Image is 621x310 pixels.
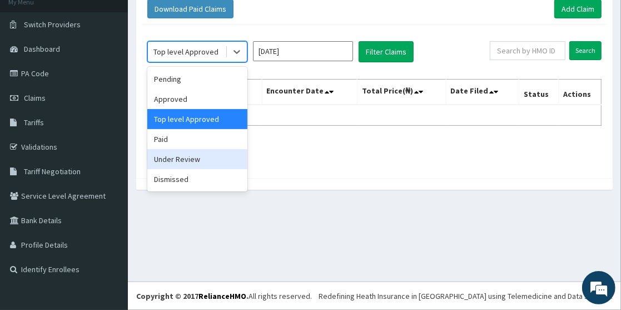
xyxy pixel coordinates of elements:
[147,169,247,189] div: Dismissed
[136,291,249,301] strong: Copyright © 2017 .
[319,291,613,302] div: Redefining Heath Insurance in [GEOGRAPHIC_DATA] using Telemedicine and Data Science!
[262,80,357,105] th: Encounter Date
[359,41,414,62] button: Filter Claims
[24,166,81,176] span: Tariff Negotiation
[253,41,353,61] input: Select Month and Year
[153,46,218,57] div: Top level Approved
[64,87,153,200] span: We're online!
[24,44,60,54] span: Dashboard
[357,80,446,105] th: Total Price(₦)
[6,198,212,237] textarea: Type your message and hit 'Enter'
[569,41,602,60] input: Search
[182,6,209,32] div: Minimize live chat window
[559,80,602,105] th: Actions
[147,149,247,169] div: Under Review
[519,80,559,105] th: Status
[198,291,246,301] a: RelianceHMO
[128,282,621,310] footer: All rights reserved.
[147,69,247,89] div: Pending
[24,117,44,127] span: Tariffs
[446,80,519,105] th: Date Filed
[147,109,247,129] div: Top level Approved
[24,93,46,103] span: Claims
[21,56,45,83] img: d_794563401_company_1708531726252_794563401
[58,62,187,77] div: Chat with us now
[24,19,81,29] span: Switch Providers
[490,41,565,60] input: Search by HMO ID
[147,89,247,109] div: Approved
[147,129,247,149] div: Paid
